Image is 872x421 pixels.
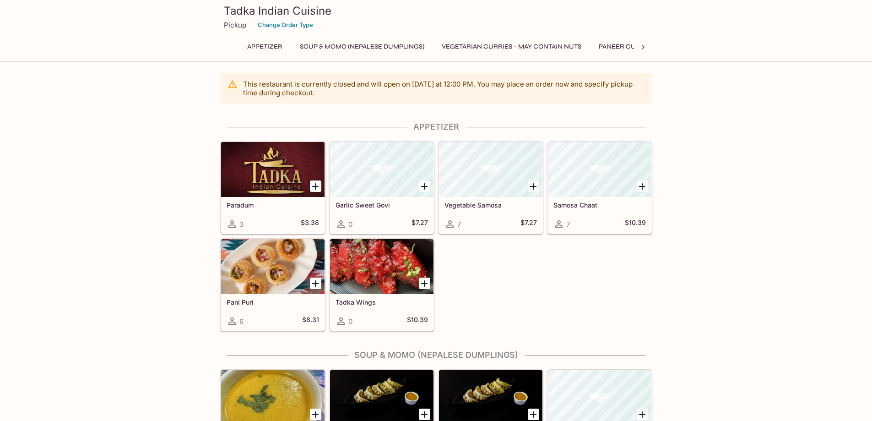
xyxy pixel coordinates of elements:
a: Tadka Wings0$10.39 [330,239,434,331]
button: Add Steamed Vegetable Momos (5 pcs) [419,409,430,420]
span: 3 [239,220,244,229]
p: Pickup [224,21,246,29]
button: Soup & Momo (Nepalese Dumplings) [295,40,429,53]
div: Samosa Chaat [548,142,651,197]
button: Add Samosa Chaat [637,180,648,192]
button: Appetizer [242,40,287,53]
h5: $7.27 [520,219,537,230]
a: Samosa Chaat7$10.39 [547,142,652,234]
button: Add Paradum [310,180,321,192]
h5: Vegetable Samosa [444,201,537,209]
h5: Samosa Chaat [553,201,646,209]
div: Vegetable Samosa [439,142,542,197]
button: Paneer Curries [594,40,660,53]
span: 6 [239,317,244,326]
h5: Tadka Wings [336,298,428,306]
span: 7 [566,220,570,229]
button: Add Pani Puri [310,278,321,289]
div: Garlic Sweet Govi [330,142,433,197]
h5: $7.27 [412,219,428,230]
span: 0 [348,220,352,229]
button: Vegetarian Curries - may contain nuts [437,40,586,53]
h5: Pani Puri [227,298,319,306]
h5: $8.31 [302,316,319,327]
h5: $3.38 [301,219,319,230]
button: Add Garlic Sweet Govi [419,180,430,192]
button: Add Tadka Wings [419,278,430,289]
button: Change Order Type [254,18,317,32]
h5: Paradum [227,201,319,209]
h5: $10.39 [407,316,428,327]
a: Vegetable Samosa7$7.27 [439,142,543,234]
h4: Appetizer [220,122,652,132]
a: Paradum3$3.38 [221,142,325,234]
p: This restaurant is currently closed and will open on [DATE] at 12:00 PM . You may place an order ... [243,80,645,97]
h4: Soup & Momo (Nepalese Dumplings) [220,350,652,360]
span: 0 [348,317,352,326]
button: Add Vegetable Samosa [528,180,539,192]
h5: $10.39 [625,219,646,230]
span: 7 [457,220,461,229]
div: Paradum [221,142,325,197]
button: Add Mulligatawny Soup [310,409,321,420]
button: Add Sizzling C - Momo (Veg or Chicken) - 7 pcs [637,409,648,420]
a: Pani Puri6$8.31 [221,239,325,331]
h3: Tadka Indian Cuisine [224,4,649,18]
div: Pani Puri [221,239,325,294]
button: Add Steamed Chicken Momo (5 pcs) [528,409,539,420]
a: Garlic Sweet Govi0$7.27 [330,142,434,234]
div: Tadka Wings [330,239,433,294]
h5: Garlic Sweet Govi [336,201,428,209]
